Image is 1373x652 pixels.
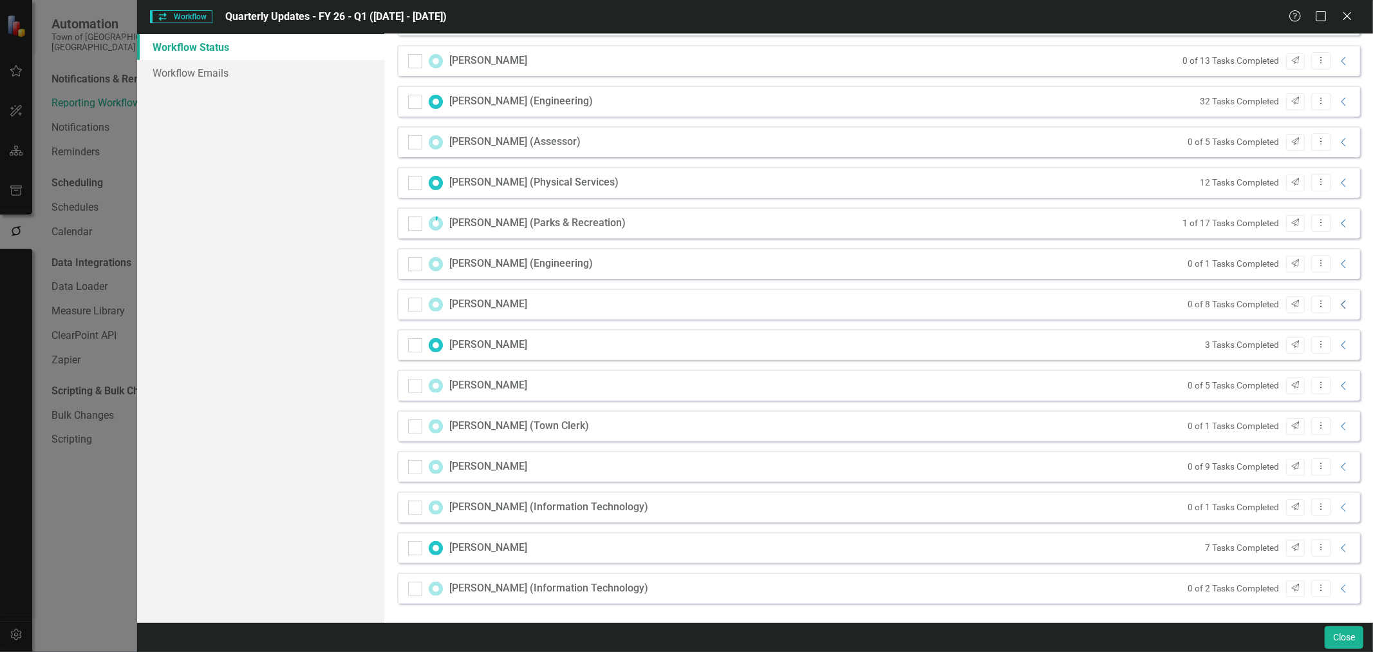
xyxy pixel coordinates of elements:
div: [PERSON_NAME] (Engineering) [449,256,593,271]
div: [PERSON_NAME] [449,53,527,68]
small: 0 of 5 Tasks Completed [1188,136,1280,148]
div: [PERSON_NAME] [449,378,527,393]
small: 0 of 1 Tasks Completed [1188,258,1280,270]
button: Close [1325,626,1363,649]
a: Workflow Emails [137,60,384,86]
small: 7 Tasks Completed [1206,542,1280,554]
span: Quarterly Updates - FY 26 - Q1 ([DATE] - [DATE]) [225,10,447,23]
div: [PERSON_NAME] (Physical Services) [449,175,619,190]
small: 1 of 17 Tasks Completed [1183,217,1280,229]
small: 0 of 5 Tasks Completed [1188,379,1280,392]
a: Workflow Status [137,34,384,60]
small: 0 of 13 Tasks Completed [1183,55,1280,67]
small: 3 Tasks Completed [1206,339,1280,351]
small: 0 of 1 Tasks Completed [1188,420,1280,432]
div: [PERSON_NAME] [449,459,527,474]
div: [PERSON_NAME] (Town Clerk) [449,419,589,434]
small: 12 Tasks Completed [1200,177,1280,189]
div: [PERSON_NAME] [449,338,527,352]
div: [PERSON_NAME] (Engineering) [449,94,593,109]
div: [PERSON_NAME] [449,297,527,312]
small: 0 of 1 Tasks Completed [1188,501,1280,513]
div: [PERSON_NAME] (Parks & Recreation) [449,216,626,231]
div: [PERSON_NAME] (Assessor) [449,135,581,149]
div: [PERSON_NAME] [449,541,527,555]
span: Workflow [150,10,212,23]
small: 0 of 9 Tasks Completed [1188,461,1280,473]
small: 32 Tasks Completed [1200,95,1280,108]
small: 0 of 2 Tasks Completed [1188,582,1280,595]
div: [PERSON_NAME] (Information Technology) [449,581,648,596]
small: 0 of 8 Tasks Completed [1188,298,1280,311]
div: [PERSON_NAME] (Information Technology) [449,500,648,515]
